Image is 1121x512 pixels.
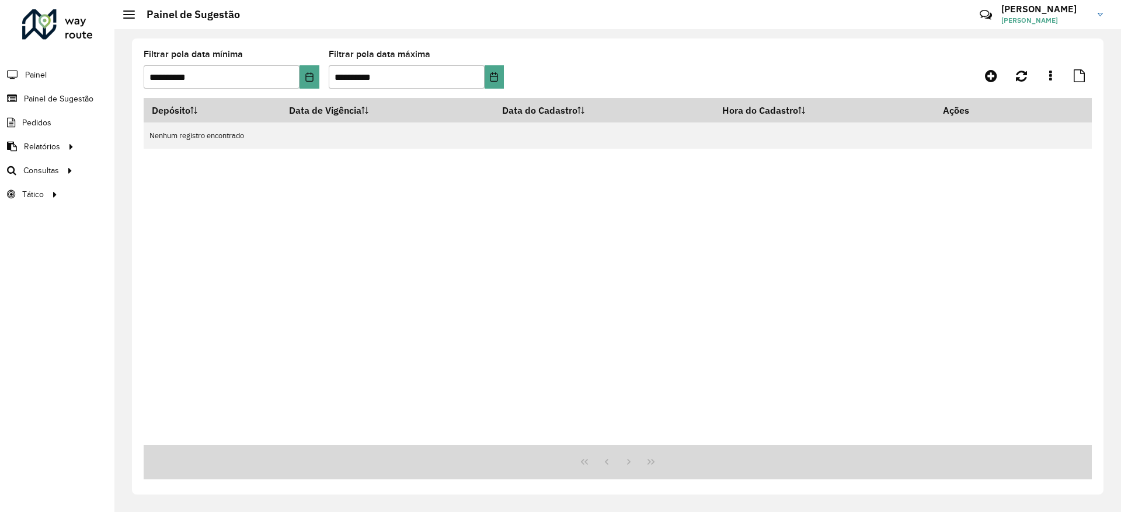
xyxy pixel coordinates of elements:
[25,69,47,81] span: Painel
[144,122,1092,149] td: Nenhum registro encontrado
[144,47,243,61] label: Filtrar pela data mínima
[1001,3,1089,15] h3: [PERSON_NAME]
[973,2,998,27] a: Contato Rápido
[329,47,430,61] label: Filtrar pela data máxima
[144,98,281,122] th: Depósito
[281,98,495,122] th: Data de Vigência
[485,65,504,89] button: Choose Date
[22,117,51,129] span: Pedidos
[24,93,93,105] span: Painel de Sugestão
[935,98,1005,122] th: Ações
[23,164,59,177] span: Consultas
[24,141,60,153] span: Relatórios
[495,98,714,122] th: Data do Cadastro
[1001,15,1089,26] span: [PERSON_NAME]
[22,188,44,201] span: Tático
[714,98,935,122] th: Hora do Cadastro
[300,65,319,89] button: Choose Date
[135,8,240,21] h2: Painel de Sugestão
